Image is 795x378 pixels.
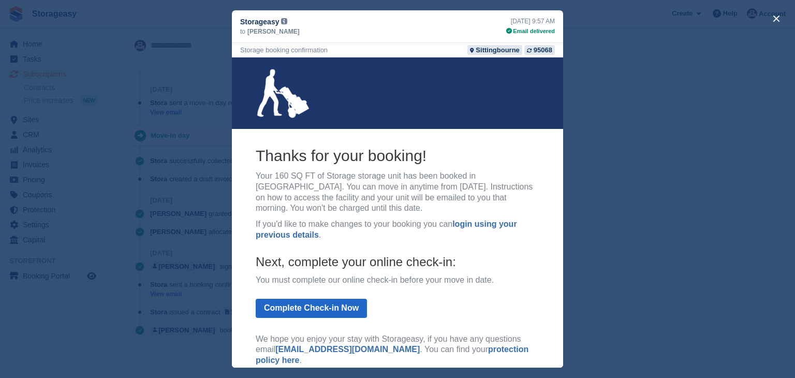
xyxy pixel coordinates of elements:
[24,113,307,156] p: Your 160 SQ FT of Storage storage unit has been booked in [GEOGRAPHIC_DATA]. You can move in anyt...
[240,17,279,27] span: Storageasy
[524,45,555,55] a: 95068
[506,17,555,26] div: [DATE] 9:57 AM
[24,88,307,108] h2: Thanks for your booking!
[768,10,785,27] button: close
[240,45,328,55] div: Storage booking confirmation
[24,277,307,309] p: We hope you enjoy your stay with Storageasy, if you have any questions email . You can find your .
[281,18,287,24] img: icon-info-grey-7440780725fd019a000dd9b08b2336e03edf1995a4989e88bcd33f0948082b44.svg
[467,45,522,55] a: Sittingbourne
[24,162,307,183] p: If you'd like to make changes to your booking you can .
[247,27,300,36] span: [PERSON_NAME]
[24,9,78,63] img: Storageasy Logo
[24,162,285,182] a: login using your previous details
[476,45,520,55] div: Sittingbourne
[24,241,135,260] a: Complete Check-in Now
[506,27,555,36] div: Email delivered
[240,27,245,36] span: to
[534,45,552,55] div: 95068
[43,287,188,296] a: [EMAIL_ADDRESS][DOMAIN_NAME]
[24,217,307,228] p: You must complete our online check-in before your move in date.
[24,196,307,212] h4: Next, complete your online check-in:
